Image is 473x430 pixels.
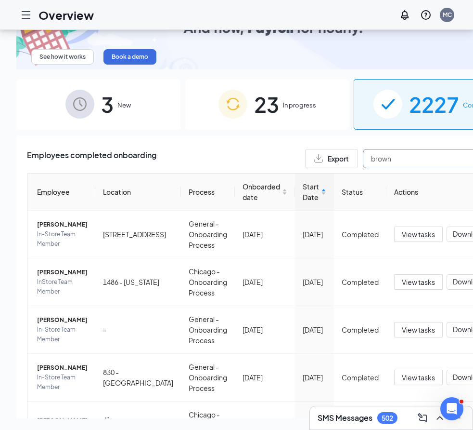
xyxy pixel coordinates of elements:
td: Chicago - Onboarding Process [181,258,235,306]
span: 3 [101,88,114,121]
button: Export [305,149,358,168]
td: [STREET_ADDRESS] [95,211,181,258]
svg: QuestionInfo [420,9,432,21]
div: Completed [342,277,379,287]
button: View tasks [394,227,443,242]
svg: Notifications [399,9,410,21]
svg: ChevronUp [434,412,446,424]
td: General - Onboarding Process [181,354,235,402]
h3: SMS Messages [318,413,372,423]
span: View tasks [402,324,435,335]
div: [DATE] [243,229,287,240]
div: [DATE] [303,372,326,383]
span: In-Store Team Member [37,373,88,392]
button: See how it works [31,49,94,65]
svg: Hamburger [20,9,32,21]
td: - [95,306,181,354]
div: [DATE] [243,324,287,335]
th: Employee [27,174,95,211]
span: Start Date [303,181,319,202]
div: Completed [342,372,379,383]
div: [DATE] [303,277,326,287]
span: 2227 [409,88,459,121]
span: View tasks [402,372,435,383]
div: Completed [342,229,379,240]
div: MC [443,11,452,19]
svg: ComposeMessage [417,412,428,424]
span: [PERSON_NAME] [37,268,88,277]
span: [PERSON_NAME] [37,416,88,425]
h1: Overview [38,7,94,23]
div: [DATE] [243,277,287,287]
td: 830 - [GEOGRAPHIC_DATA] [95,354,181,402]
td: General - Onboarding Process [181,211,235,258]
th: Status [334,174,386,211]
div: 502 [382,414,393,422]
th: Location [95,174,181,211]
div: [DATE] [243,372,287,383]
div: Completed [342,324,379,335]
span: Employees completed onboarding [27,149,156,168]
th: Onboarded date [235,174,295,211]
span: New [117,100,131,110]
button: Book a demo [103,49,156,65]
span: InStore Team Member [37,277,88,296]
span: In progress [283,100,316,110]
span: In-Store Team Member [37,325,88,344]
td: 1486 - [US_STATE] [95,258,181,306]
span: Export [328,155,349,162]
span: In-Store Team Member [37,229,88,249]
span: [PERSON_NAME] [37,220,88,229]
span: View tasks [402,229,435,240]
button: ChevronUp [432,410,447,426]
th: Process [181,174,235,211]
span: View tasks [402,277,435,287]
div: [DATE] [303,229,326,240]
span: [PERSON_NAME] [37,363,88,373]
div: [DATE] [303,324,326,335]
iframe: Intercom live chat [440,397,463,420]
button: View tasks [394,274,443,290]
span: Onboarded date [243,181,280,202]
button: View tasks [394,370,443,385]
span: [PERSON_NAME] [37,315,88,325]
td: General - Onboarding Process [181,306,235,354]
button: ComposeMessage [415,410,430,426]
span: 23 [254,88,279,121]
button: View tasks [394,322,443,337]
